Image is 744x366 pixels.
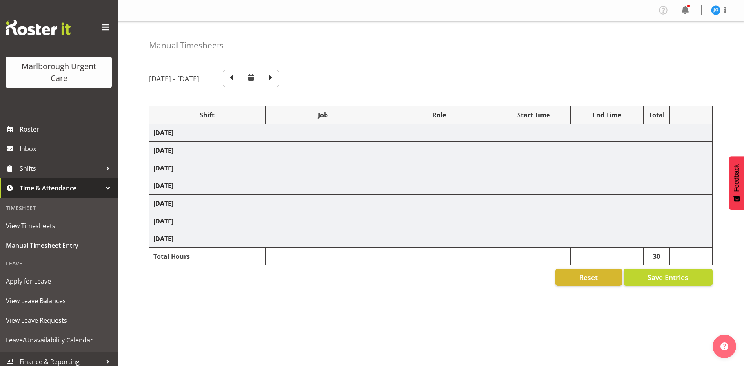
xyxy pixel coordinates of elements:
[6,315,112,326] span: View Leave Requests
[149,159,713,177] td: [DATE]
[385,110,493,120] div: Role
[501,110,566,120] div: Start Time
[729,156,744,210] button: Feedback - Show survey
[6,295,112,307] span: View Leave Balances
[14,60,104,84] div: Marlborough Urgent Care
[648,110,666,120] div: Total
[20,123,114,135] span: Roster
[149,230,713,248] td: [DATE]
[6,334,112,346] span: Leave/Unavailability Calendar
[153,110,261,120] div: Shift
[20,182,102,194] span: Time & Attendance
[149,212,713,230] td: [DATE]
[2,291,116,311] a: View Leave Balances
[624,269,713,286] button: Save Entries
[575,110,640,120] div: End Time
[149,195,713,212] td: [DATE]
[149,74,199,83] h5: [DATE] - [DATE]
[648,272,688,282] span: Save Entries
[6,275,112,287] span: Apply for Leave
[2,330,116,350] a: Leave/Unavailability Calendar
[2,311,116,330] a: View Leave Requests
[720,342,728,350] img: help-xxl-2.png
[149,248,266,265] td: Total Hours
[149,142,713,159] td: [DATE]
[149,177,713,195] td: [DATE]
[149,124,713,142] td: [DATE]
[269,110,377,120] div: Job
[579,272,598,282] span: Reset
[2,236,116,255] a: Manual Timesheet Entry
[6,20,71,35] img: Rosterit website logo
[6,220,112,232] span: View Timesheets
[2,255,116,271] div: Leave
[711,5,720,15] img: josephine-godinez11850.jpg
[2,216,116,236] a: View Timesheets
[2,271,116,291] a: Apply for Leave
[149,41,224,50] h4: Manual Timesheets
[20,163,102,174] span: Shifts
[555,269,622,286] button: Reset
[20,143,114,155] span: Inbox
[2,200,116,216] div: Timesheet
[733,164,740,192] span: Feedback
[6,240,112,251] span: Manual Timesheet Entry
[644,248,670,265] td: 30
